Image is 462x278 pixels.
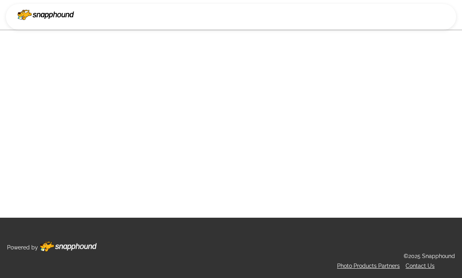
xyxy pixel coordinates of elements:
[18,10,74,20] img: Snapphound Logo
[7,243,38,253] p: Powered by
[40,242,97,252] img: Footer
[337,263,400,269] a: Photo Products Partners
[406,263,435,269] a: Contact Us
[404,251,455,261] p: ©2025 Snapphound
